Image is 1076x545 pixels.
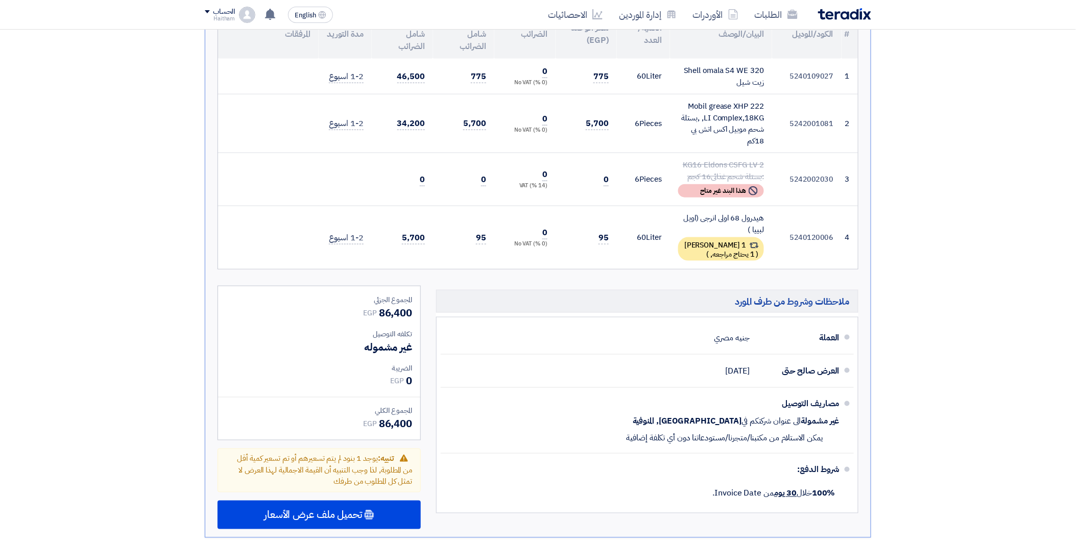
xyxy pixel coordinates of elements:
[542,113,547,126] span: 0
[711,249,755,260] span: 1 يحتاج مراجعه,
[213,8,235,16] div: الحساب
[635,174,640,185] span: 6
[205,16,235,21] div: Haitham
[617,94,670,153] td: Pieces
[463,117,486,130] span: 5,700
[481,174,486,186] span: 0
[402,232,425,244] span: 5,700
[593,70,609,83] span: 775
[420,174,425,186] span: 0
[842,10,858,59] th: #
[842,153,858,206] td: 3
[617,10,670,59] th: الكمية/العدد
[363,308,377,318] span: EGP
[542,65,547,78] span: 0
[379,416,412,432] span: 86,400
[627,433,823,443] span: يمكن الاستلام من مكتبنا/متجرنا/مستودعاتنا دون أي تكلفة إضافية
[812,487,835,500] strong: 100%
[378,453,394,464] span: تنبيه:
[726,366,750,376] span: [DATE]
[842,206,858,269] td: 4
[678,212,764,235] div: هيدرول 68 اولى انرجى (اويل لبييا )
[364,339,412,355] span: غير مشموله
[379,305,412,320] span: 86,400
[237,453,412,487] span: يوجد 1 بنود لم يتم تسعيرهم أو تم تسعير كمية أقل من المطلوبة, لذا وجب التنبيه أن القيمة الاجمالية ...
[471,70,486,83] span: 775
[556,10,617,59] th: سعر الوحدة (EGP)
[801,416,840,427] span: غير مشمولة
[264,510,362,519] span: تحميل ملف عرض الأسعار
[604,174,609,186] span: 0
[295,12,316,19] span: English
[772,94,842,153] td: 5242001081
[637,232,647,243] span: 60
[503,79,547,87] div: (0 %) No VAT
[503,240,547,249] div: (0 %) No VAT
[329,117,364,130] span: 1-2 اسبوع
[685,3,747,27] a: الأوردرات
[772,59,842,94] td: 5240109027
[774,487,797,500] u: 30 يوم
[758,326,840,350] div: العملة
[218,10,319,59] th: المرفقات
[678,65,764,88] div: Shell omala S4 WE 320 زيت شيل
[617,206,670,269] td: Liter
[617,153,670,206] td: Pieces
[503,182,547,190] div: (14 %) VAT
[397,70,425,83] span: 46,500
[329,232,364,244] span: 1-2 اسبوع
[714,328,750,348] div: جنيه مصري
[397,117,425,130] span: 34,200
[747,3,806,27] a: الطلبات
[542,168,547,181] span: 0
[818,8,871,20] img: Teradix logo
[678,101,764,146] div: Mobil grease XHP 222 ,LI Complex,18KG ,بستلة شحم موبيل اكس اتش بي 18كم
[457,458,840,482] div: شروط الدفع:
[329,70,364,83] span: 1-2 اسبوع
[617,59,670,94] td: Liter
[226,294,412,305] div: المجموع الجزئي
[742,416,801,427] span: الى عنوان شركتكم في
[842,94,858,153] td: 2
[678,237,764,261] div: 1 [PERSON_NAME]
[633,416,742,427] span: [GEOGRAPHIC_DATA], المنوفية
[758,392,840,416] div: مصاريف التوصيل
[540,3,611,27] a: الاحصائيات
[433,10,494,59] th: سعر الوحدة شامل الضرائب
[637,70,647,82] span: 60
[707,249,709,260] span: )
[288,7,333,23] button: English
[670,10,772,59] th: البيان/الوصف
[226,363,412,374] div: الضريبة
[372,10,433,59] th: الإجمالي شامل الضرائب
[772,10,842,59] th: الكود/الموديل
[842,59,858,94] td: 1
[436,290,858,313] h5: ملاحظات وشروط من طرف المورد
[611,3,685,27] a: إدارة الموردين
[226,329,412,339] div: تكلفه التوصيل
[503,126,547,135] div: (0 %) No VAT
[758,359,840,383] div: العرض صالح حتى
[406,374,412,389] span: 0
[476,232,486,244] span: 95
[239,7,255,23] img: profile_test.png
[391,376,404,387] span: EGP
[363,419,377,430] span: EGP
[678,159,764,182] div: KG16 Eldons CSFG LV 2 :بستلة شحم غذائى16 كجم
[772,153,842,206] td: 5242002030
[542,227,547,239] span: 0
[772,206,842,269] td: 5240120006
[701,187,747,194] span: هذا البند غير متاح
[319,10,372,59] th: مدة التوريد
[586,117,609,130] span: 5,700
[635,118,640,129] span: 6
[494,10,556,59] th: الضرائب
[756,249,759,260] span: (
[713,487,835,500] span: خلال من Invoice Date.
[226,406,412,416] div: المجموع الكلي
[599,232,609,244] span: 95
